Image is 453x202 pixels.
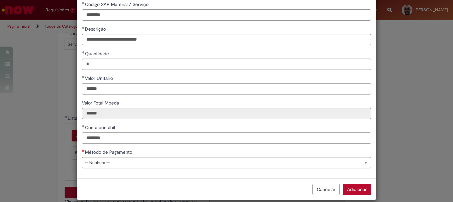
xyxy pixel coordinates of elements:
span: Código SAP Material / Serviço [85,1,150,7]
span: -- Nenhum -- [85,157,357,168]
span: Obrigatório Preenchido [82,26,85,29]
span: Obrigatório Preenchido [82,125,85,127]
input: Quantidade [82,59,371,70]
button: Adicionar [343,184,371,195]
span: Obrigatório Preenchido [82,76,85,78]
span: Método de Pagamento [85,149,134,155]
span: Obrigatório Preenchido [82,51,85,54]
span: Somente leitura - Valor Total Moeda [82,100,120,106]
span: Obrigatório Preenchido [82,2,85,4]
input: Valor Total Moeda [82,108,371,119]
input: Código SAP Material / Serviço [82,9,371,21]
input: Valor Unitário [82,83,371,95]
input: Conta contábil [82,132,371,144]
span: Valor Unitário [85,75,114,81]
span: Necessários [82,149,85,152]
span: Quantidade [85,51,110,57]
span: Conta contábil [85,124,116,130]
input: Descrição [82,34,371,45]
span: Descrição [85,26,107,32]
button: Cancelar [312,184,340,195]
